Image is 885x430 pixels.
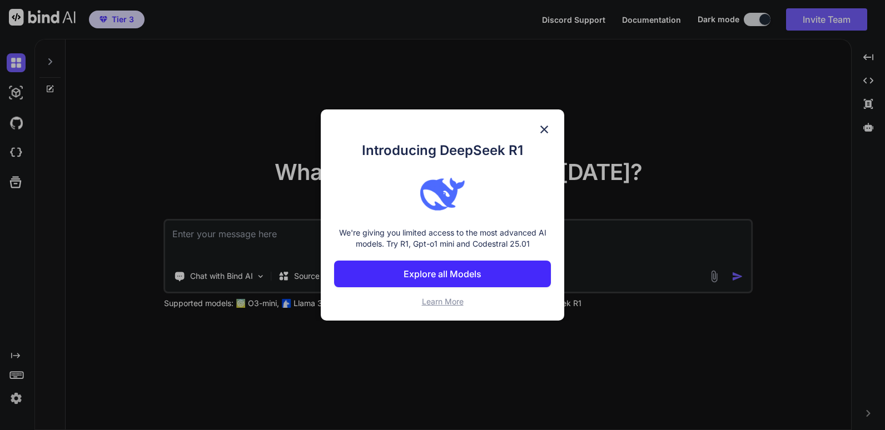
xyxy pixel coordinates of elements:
[334,227,551,249] p: We're giving you limited access to the most advanced AI models. Try R1, Gpt-o1 mini and Codestral...
[334,261,551,287] button: Explore all Models
[404,267,481,281] p: Explore all Models
[420,172,465,216] img: bind logo
[538,123,551,136] img: close
[422,297,464,306] span: Learn More
[334,141,551,161] h1: Introducing DeepSeek R1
